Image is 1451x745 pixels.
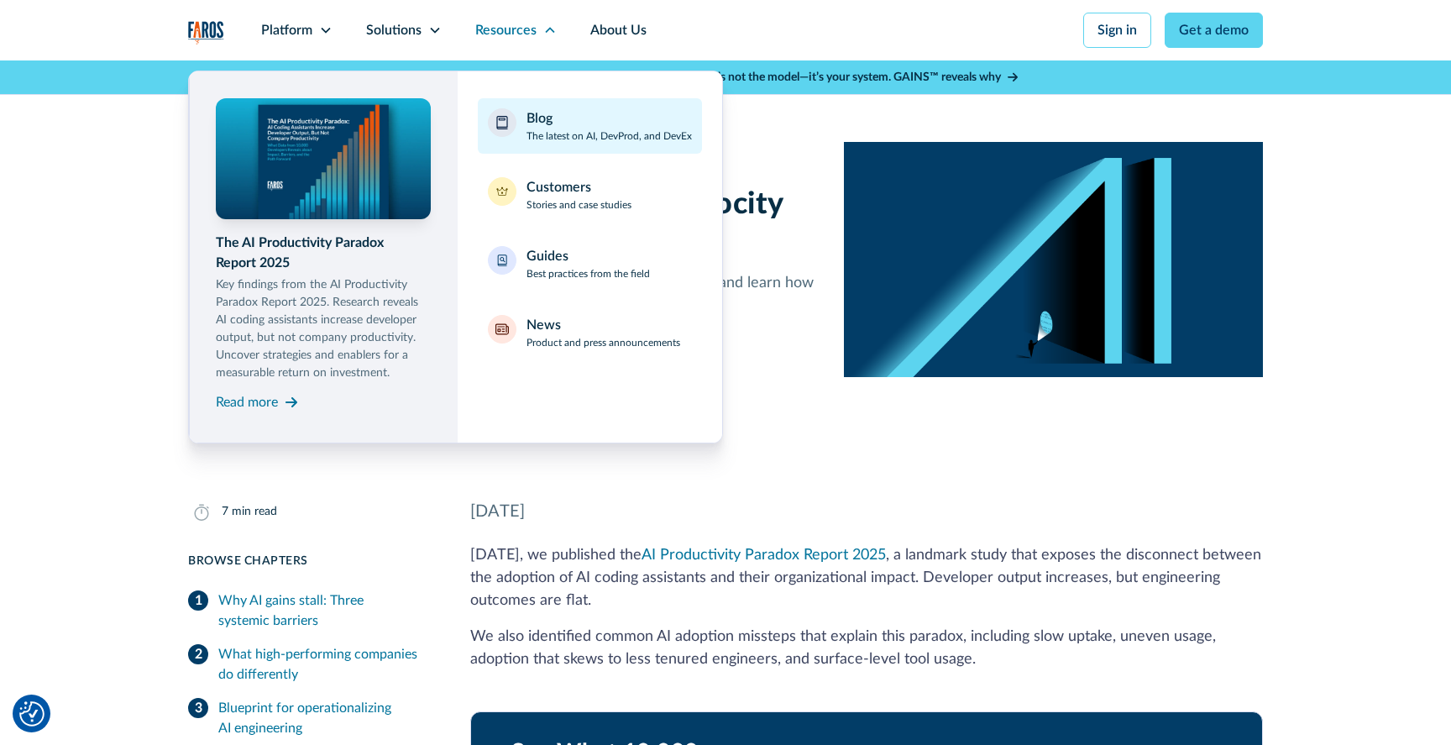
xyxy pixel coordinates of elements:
[1165,13,1263,48] a: Get a demo
[1083,13,1151,48] a: Sign in
[216,233,431,273] div: The AI Productivity Paradox Report 2025
[526,315,561,335] div: News
[526,177,591,197] div: Customers
[222,503,228,521] div: 7
[232,503,277,521] div: min read
[19,701,45,727] img: Revisit consent button
[19,701,45,727] button: Cookie Settings
[478,167,702,223] a: CustomersStories and case studies
[188,21,224,45] img: Logo of the analytics and reporting company Faros.
[470,626,1263,671] p: We also identified common AI adoption missteps that explain this paradox, including slow uptake, ...
[526,129,692,144] p: The latest on AI, DevProd, and DevEx
[218,698,430,738] div: Blueprint for operationalizing AI engineering
[216,276,431,382] p: Key findings from the AI Productivity Paradox Report 2025. Research reveals AI coding assistants ...
[526,335,680,350] p: Product and press announcements
[475,20,537,40] div: Resources
[642,548,886,563] a: AI Productivity Paradox Report 2025
[366,20,422,40] div: Solutions
[188,60,1263,443] nav: Resources
[188,637,430,691] a: What high-performing companies do differently
[478,98,702,154] a: BlogThe latest on AI, DevProd, and DevEx
[216,392,278,412] div: Read more
[478,236,702,291] a: GuidesBest practices from the field
[261,20,312,40] div: Platform
[188,553,430,570] div: Browse Chapters
[526,246,568,266] div: Guides
[188,584,430,637] a: Why AI gains stall: Three systemic barriers
[526,108,553,129] div: Blog
[526,266,650,281] p: Best practices from the field
[188,691,430,745] a: Blueprint for operationalizing AI engineering
[188,21,224,45] a: home
[218,644,430,685] div: What high-performing companies do differently
[526,197,631,212] p: Stories and case studies
[470,544,1263,612] p: [DATE], we published the , a landmark study that exposes the disconnect between the adoption of A...
[216,98,431,416] a: The AI Productivity Paradox Report 2025Key findings from the AI Productivity Paradox Report 2025....
[470,499,1263,524] div: [DATE]
[478,305,702,360] a: NewsProduct and press announcements
[218,590,430,631] div: Why AI gains stall: Three systemic barriers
